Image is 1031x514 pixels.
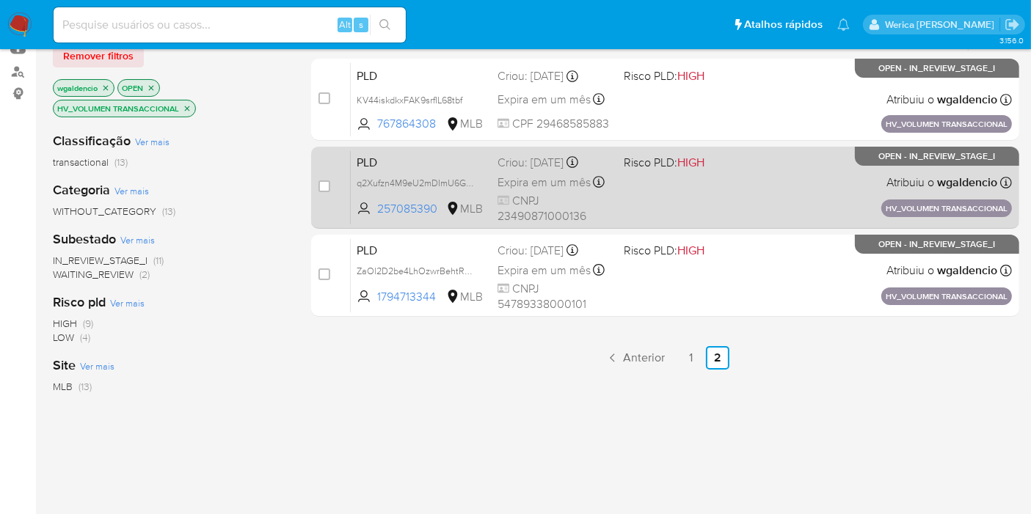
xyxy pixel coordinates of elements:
a: Sair [1005,17,1020,32]
p: werica.jgaldencio@mercadolivre.com [885,18,999,32]
input: Pesquise usuários ou casos... [54,15,406,34]
span: Alt [339,18,351,32]
a: Notificações [837,18,850,31]
span: s [359,18,363,32]
span: 3.156.0 [999,34,1024,46]
button: search-icon [370,15,400,35]
span: Atalhos rápidos [744,17,823,32]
